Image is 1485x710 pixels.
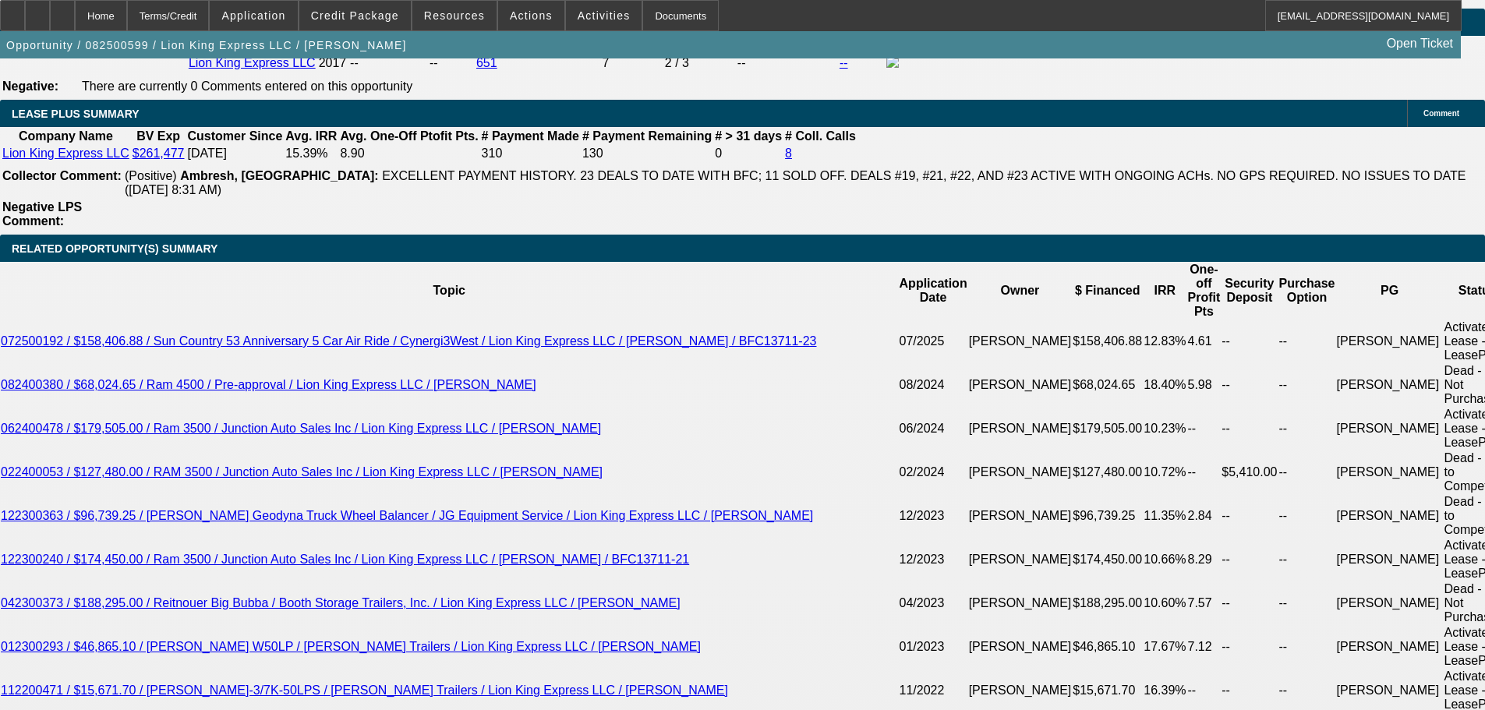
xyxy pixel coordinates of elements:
[968,581,1073,625] td: [PERSON_NAME]
[1143,538,1186,581] td: 10.66%
[1143,320,1186,363] td: 12.83%
[899,407,968,450] td: 06/2024
[1278,581,1335,625] td: --
[1187,494,1222,538] td: 2.84
[481,146,580,161] td: 310
[582,146,712,161] td: 130
[1187,407,1222,450] td: --
[299,1,411,30] button: Credit Package
[899,538,968,581] td: 12/2023
[1143,262,1186,320] th: IRR
[899,363,968,407] td: 08/2024
[785,129,856,143] b: # Coll. Calls
[899,320,968,363] td: 07/2025
[1221,363,1278,407] td: --
[6,39,407,51] span: Opportunity / 082500599 / Lion King Express LLC / [PERSON_NAME]
[1,422,601,435] a: 062400478 / $179,505.00 / Ram 3500 / Junction Auto Sales Inc / Lion King Express LLC / [PERSON_NAME]
[737,55,837,72] td: --
[2,79,58,93] b: Negative:
[1143,625,1186,669] td: 17.67%
[424,9,485,22] span: Resources
[899,625,968,669] td: 01/2023
[1381,30,1459,57] a: Open Ticket
[1221,494,1278,538] td: --
[899,581,968,625] td: 04/2023
[1072,494,1143,538] td: $96,739.25
[1278,262,1335,320] th: Purchase Option
[886,55,899,68] img: facebook-icon.png
[1072,581,1143,625] td: $188,295.00
[1336,407,1444,450] td: [PERSON_NAME]
[1072,320,1143,363] td: $158,406.88
[968,625,1073,669] td: [PERSON_NAME]
[1072,363,1143,407] td: $68,024.65
[1143,407,1186,450] td: 10.23%
[125,169,1466,196] span: EXCELLENT PAYMENT HISTORY. 23 DEALS TO DATE WITH BFC; 11 SOLD OFF. DEALS #19, #21, #22, AND #23 A...
[1221,581,1278,625] td: --
[1278,407,1335,450] td: --
[1,465,603,479] a: 022400053 / $127,480.00 / RAM 3500 / Junction Auto Sales Inc / Lion King Express LLC / [PERSON_NAME]
[1221,450,1278,494] td: $5,410.00
[1143,363,1186,407] td: 18.40%
[1072,407,1143,450] td: $179,505.00
[1072,450,1143,494] td: $127,480.00
[125,169,177,182] span: (Positive)
[968,320,1073,363] td: [PERSON_NAME]
[429,55,474,72] td: --
[1187,262,1222,320] th: One-off Profit Pts
[968,494,1073,538] td: [PERSON_NAME]
[1187,538,1222,581] td: 8.29
[188,129,283,143] b: Customer Since
[715,129,782,143] b: # > 31 days
[1336,494,1444,538] td: [PERSON_NAME]
[714,146,783,161] td: 0
[1072,262,1143,320] th: $ Financed
[968,407,1073,450] td: [PERSON_NAME]
[1221,538,1278,581] td: --
[340,129,478,143] b: Avg. One-Off Ptofit Pts.
[899,450,968,494] td: 02/2024
[1143,581,1186,625] td: 10.60%
[1072,538,1143,581] td: $174,450.00
[2,147,129,160] a: Lion King Express LLC
[968,538,1073,581] td: [PERSON_NAME]
[1278,450,1335,494] td: --
[968,262,1073,320] th: Owner
[1336,581,1444,625] td: [PERSON_NAME]
[1221,262,1278,320] th: Security Deposit
[1187,625,1222,669] td: 7.12
[602,56,661,70] div: 7
[2,200,82,228] b: Negative LPS Comment:
[82,79,412,93] span: There are currently 0 Comments entered on this opportunity
[1187,363,1222,407] td: 5.98
[1336,450,1444,494] td: [PERSON_NAME]
[311,9,399,22] span: Credit Package
[840,56,848,69] a: --
[412,1,497,30] button: Resources
[1336,363,1444,407] td: [PERSON_NAME]
[285,129,337,143] b: Avg. IRR
[1278,494,1335,538] td: --
[968,363,1073,407] td: [PERSON_NAME]
[210,1,297,30] button: Application
[221,9,285,22] span: Application
[1,553,689,566] a: 122300240 / $174,450.00 / Ram 3500 / Junction Auto Sales Inc / Lion King Express LLC / [PERSON_NA...
[1,509,813,522] a: 122300363 / $96,739.25 / [PERSON_NAME] Geodyna Truck Wheel Balancer / JG Equipment Service / Lion...
[1221,625,1278,669] td: --
[285,146,338,161] td: 15.39%
[1278,320,1335,363] td: --
[1221,407,1278,450] td: --
[12,242,217,255] span: RELATED OPPORTUNITY(S) SUMMARY
[133,147,185,160] a: $261,477
[582,129,712,143] b: # Payment Remaining
[1336,625,1444,669] td: [PERSON_NAME]
[578,9,631,22] span: Activities
[187,146,284,161] td: [DATE]
[1187,320,1222,363] td: 4.61
[899,494,968,538] td: 12/2023
[665,56,734,70] div: 2 / 3
[510,9,553,22] span: Actions
[1423,109,1459,118] span: Comment
[339,146,479,161] td: 8.90
[1278,625,1335,669] td: --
